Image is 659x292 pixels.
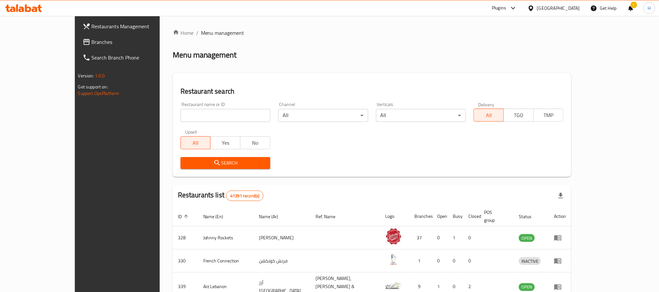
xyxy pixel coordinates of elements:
[554,283,566,291] div: Menu
[549,206,571,226] th: Action
[78,89,119,98] a: Support.OpsPlatform
[226,191,263,201] div: Total records count
[474,109,504,122] button: All
[519,258,541,265] span: INACTIVE
[95,72,105,80] span: 1.0.0
[201,29,244,37] span: Menu management
[254,226,310,249] td: [PERSON_NAME]
[77,34,185,50] a: Branches
[178,213,190,220] span: ID
[536,111,561,120] span: TMP
[477,111,501,120] span: All
[181,86,564,96] h2: Restaurant search
[78,83,108,91] span: Get support on:
[316,213,344,220] span: Ref. Name
[92,38,180,46] span: Branches
[92,22,180,30] span: Restaurants Management
[226,193,263,199] span: 41391 record(s)
[464,249,479,272] td: 0
[448,226,464,249] td: 1
[173,50,237,60] h2: Menu management
[259,213,287,220] span: Name (Ar)
[478,102,494,107] label: Delivery
[240,136,270,149] button: No
[519,234,535,242] span: OPEN
[78,72,94,80] span: Version:
[92,54,180,61] span: Search Branch Phone
[537,5,580,12] div: [GEOGRAPHIC_DATA]
[203,213,232,220] span: Name (En)
[173,29,572,37] nav: breadcrumb
[553,188,569,204] div: Export file
[410,206,432,226] th: Branches
[464,206,479,226] th: Closed
[178,190,264,201] h2: Restaurants list
[506,111,531,120] span: TGO
[210,136,240,149] button: Yes
[196,29,198,37] li: /
[278,109,368,122] div: All
[254,249,310,272] td: فرنش كونكشن
[186,159,265,167] span: Search
[432,206,448,226] th: Open
[77,19,185,34] a: Restaurants Management
[173,226,198,249] td: 328
[181,109,270,122] input: Search for restaurant name or ID..
[492,4,506,12] div: Plugins
[380,206,410,226] th: Logo
[554,234,566,242] div: Menu
[385,228,402,245] img: Johnny Rockets
[410,249,432,272] td: 1
[181,136,211,149] button: All
[77,50,185,65] a: Search Branch Phone
[519,283,535,291] span: OPEN
[185,130,197,134] label: Upsell
[243,138,268,148] span: No
[554,257,566,265] div: Menu
[432,249,448,272] td: 0
[213,138,238,148] span: Yes
[410,226,432,249] td: 37
[504,109,534,122] button: TGO
[648,5,651,12] span: H
[181,157,270,169] button: Search
[183,138,208,148] span: All
[533,109,564,122] button: TMP
[519,213,540,220] span: Status
[484,208,506,224] span: POS group
[198,226,254,249] td: Johnny Rockets
[376,109,466,122] div: All
[464,226,479,249] td: 0
[385,251,402,268] img: French Connection
[198,249,254,272] td: French Connection
[448,249,464,272] td: 0
[448,206,464,226] th: Busy
[432,226,448,249] td: 0
[173,249,198,272] td: 330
